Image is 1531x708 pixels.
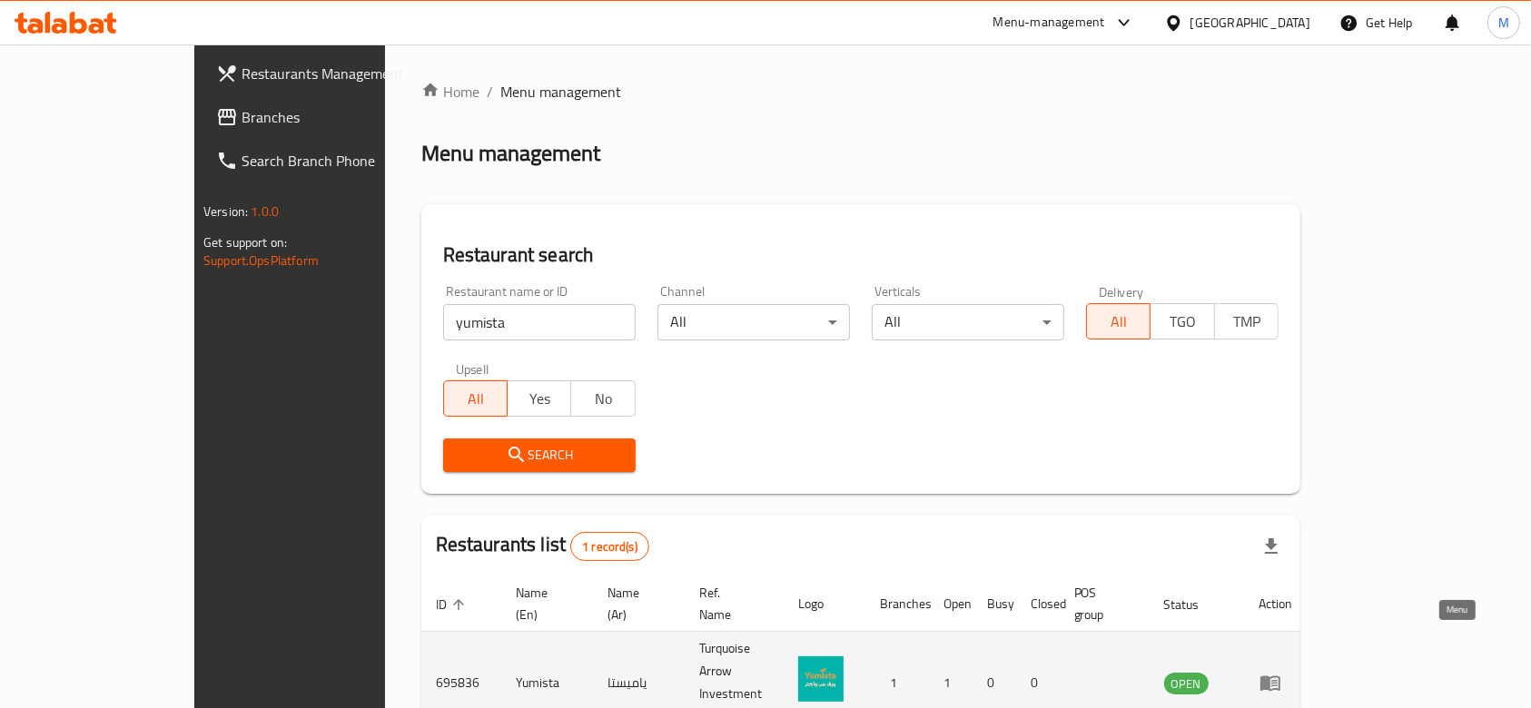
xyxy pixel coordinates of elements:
[578,386,627,412] span: No
[456,362,489,375] label: Upsell
[1164,594,1223,615] span: Status
[973,576,1016,632] th: Busy
[242,63,436,84] span: Restaurants Management
[1016,576,1060,632] th: Closed
[421,81,1300,103] nav: breadcrumb
[451,386,500,412] span: All
[570,532,649,561] div: Total records count
[1249,525,1293,568] div: Export file
[203,231,287,254] span: Get support on:
[571,538,648,556] span: 1 record(s)
[436,594,470,615] span: ID
[1245,576,1308,632] th: Action
[929,576,973,632] th: Open
[1086,303,1151,339] button: All
[1190,13,1310,33] div: [GEOGRAPHIC_DATA]
[242,106,436,128] span: Branches
[487,81,493,103] li: /
[251,200,279,223] span: 1.0.0
[657,304,850,340] div: All
[699,582,762,625] span: Ref. Name
[443,304,636,340] input: Search for restaurant name or ID..
[500,81,621,103] span: Menu management
[1498,13,1509,33] span: M
[458,444,621,467] span: Search
[443,438,636,472] button: Search
[203,249,319,272] a: Support.OpsPlatform
[872,304,1064,340] div: All
[242,150,436,172] span: Search Branch Phone
[1094,309,1143,335] span: All
[421,81,479,103] a: Home
[1158,309,1207,335] span: TGO
[607,582,663,625] span: Name (Ar)
[202,52,450,95] a: Restaurants Management
[1099,285,1144,298] label: Delivery
[515,386,564,412] span: Yes
[202,139,450,182] a: Search Branch Phone
[443,241,1279,269] h2: Restaurant search
[993,12,1105,34] div: Menu-management
[1164,674,1209,694] span: OPEN
[443,380,508,417] button: All
[1164,673,1209,694] div: OPEN
[1222,309,1271,335] span: TMP
[570,380,635,417] button: No
[436,531,649,561] h2: Restaurants list
[865,576,929,632] th: Branches
[784,576,865,632] th: Logo
[516,582,571,625] span: Name (En)
[1214,303,1279,339] button: TMP
[798,656,844,702] img: Yumista
[1074,582,1128,625] span: POS group
[202,95,450,139] a: Branches
[1150,303,1214,339] button: TGO
[203,200,248,223] span: Version:
[421,139,600,168] h2: Menu management
[507,380,571,417] button: Yes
